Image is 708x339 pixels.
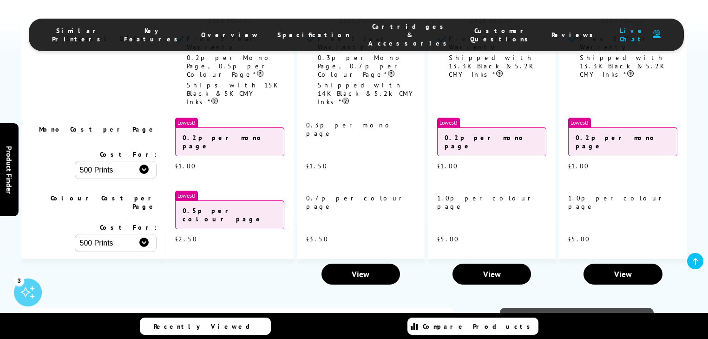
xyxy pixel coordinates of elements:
span: Mono Cost per Page [39,125,157,133]
span: £1.50 [306,162,328,170]
span: Key Features [124,27,183,43]
div: 0.2p per mono page [437,127,546,156]
span: Cost For: [100,223,157,232]
span: Recently Viewed [154,322,259,331]
span: 0.3p per Mono Page, 0.7p per Colour Page* [318,53,405,79]
a: Compare Products [407,318,538,335]
span: Reviews [551,31,598,39]
span: Shipped with 14K Black & 5.2k CMY Inks* [318,81,415,106]
span: Lowest! [568,118,591,127]
span: Specification [277,31,350,39]
a: View [452,264,531,285]
span: 0.7p per colour page [306,194,406,211]
span: £3.50 [306,235,328,243]
span: View [614,269,632,279]
span: 1.0p per colour page [437,194,534,211]
span: View [352,269,369,279]
a: View [321,264,400,285]
div: 0.5p per colour page [175,200,284,229]
span: £1.00 [437,162,458,170]
span: Product Finder [5,146,14,193]
span: 0.3p per mono page [306,121,394,138]
span: Lowest! [437,118,460,127]
span: £1.00 [175,162,196,170]
span: Live Chat [616,27,648,43]
div: 3 [14,275,24,286]
a: View Brochure [500,308,654,331]
img: user-headset-duotone.svg [653,30,661,39]
span: View [483,269,501,279]
span: 1.0p per colour page [568,194,665,211]
span: Similar Printers [52,27,105,43]
a: View [583,264,662,285]
div: 0.2p per mono page [568,127,677,156]
span: £1.00 [568,162,589,170]
span: Shipped with 13.3K Black & 5.2K CMY Inks* [580,53,664,79]
span: £2.50 [175,235,197,243]
span: Lowest! [175,191,198,200]
div: 0.2p per mono page [175,127,284,156]
span: Overview [201,31,259,39]
a: Recently Viewed [140,318,271,335]
span: 0.2p per Mono Page, 0.5p per Colour Page* [187,53,274,79]
span: Ships with 15K Black & 5K CMY Inks* [187,81,277,106]
span: Lowest! [175,118,198,127]
span: £5.00 [437,235,459,243]
span: Shipped with 13.3K Black & 5.2K CMY Inks* [449,53,533,79]
span: Colour Cost per Page [51,194,157,211]
span: £5.00 [568,235,590,243]
span: Cartridges & Accessories [368,22,452,47]
span: Customer Questions [470,27,533,43]
span: Compare Products [423,322,535,331]
span: Cost For: [100,150,157,159]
